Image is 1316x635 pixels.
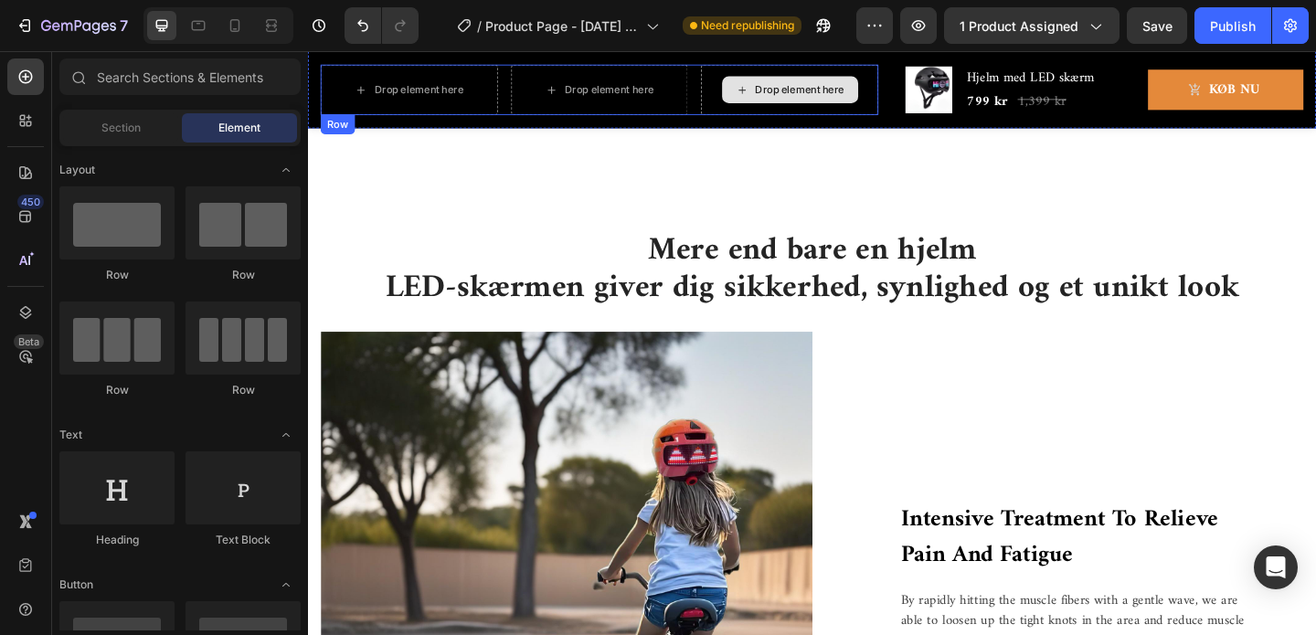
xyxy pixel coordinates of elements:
p: 7 [120,15,128,37]
span: Section [101,120,141,136]
span: 1 product assigned [960,16,1078,36]
div: Heading [59,532,175,548]
div: KØB NU [980,31,1035,53]
span: Toggle open [271,420,301,450]
button: KØB NU [914,20,1083,64]
span: Product Page - [DATE] 13:19:17 [485,16,639,36]
button: Publish [1194,7,1271,44]
input: Search Sections & Elements [59,58,301,95]
div: Row [59,382,175,398]
div: Row [59,267,175,283]
div: Row [186,267,301,283]
h2: Mere end bare en hjelm LED-skærmen giver dig sikkerhed, synlighed og et unikt look [14,195,1083,281]
span: Text [59,427,82,443]
div: Row [186,382,301,398]
p: Intensive Treatment To Relieve Pain And Fatigue [645,492,1038,568]
div: Publish [1210,16,1256,36]
div: Beta [14,334,44,349]
div: Text Block [186,532,301,548]
span: Element [218,120,260,136]
span: / [477,16,482,36]
button: Save [1127,7,1187,44]
span: Toggle open [271,155,301,185]
div: Open Intercom Messenger [1254,545,1298,589]
span: Save [1142,18,1173,34]
iframe: Design area [308,51,1316,635]
div: 450 [17,195,44,209]
span: Button [59,577,93,593]
div: Undo/Redo [345,7,419,44]
span: Need republishing [701,17,794,34]
button: 7 [7,7,136,44]
button: 1 product assigned [944,7,1120,44]
span: Toggle open [271,570,301,599]
span: Layout [59,162,95,178]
